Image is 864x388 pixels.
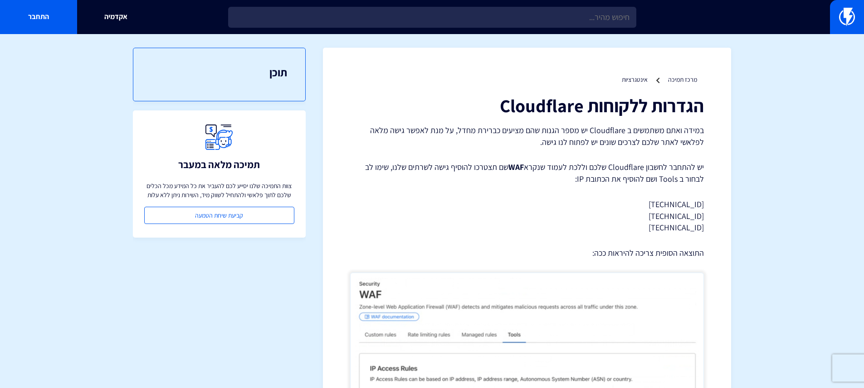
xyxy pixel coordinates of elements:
[350,95,704,115] h1: הגדרות ללקוחות Cloudflare
[228,7,636,28] input: חיפוש מהיר...
[508,162,524,172] strong: WAF
[350,199,704,234] p: [TECHNICAL_ID] [TECHNICAL_ID] [TECHNICAL_ID]
[144,207,294,224] a: קביעת שיחת הטמעה
[350,247,704,259] p: התוצאה הסופית צריכה להיראות ככה:
[668,75,697,84] a: מרכז תמיכה
[622,75,648,84] a: אינטגרציות
[178,159,260,170] h3: תמיכה מלאה במעבר
[350,124,704,148] p: במידה ואתם משתמשים ב Cloudflare יש מספר הגנות שהם מציעים כברירת מחדל, על מנת לאפשר גישה מלאה לפלא...
[144,181,294,199] p: צוות התמיכה שלנו יסייע לכם להעביר את כל המידע מכל הכלים שלכם לתוך פלאשי ולהתחיל לשווק מיד, השירות...
[350,161,704,184] p: יש להתחבר לחשבון Cloudflare שלכם וללכת לעמוד שנקרא שם תצטרכו להוסיף גישה לשרתים שלנו, שימו לב לבח...
[151,66,287,78] h3: תוכן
